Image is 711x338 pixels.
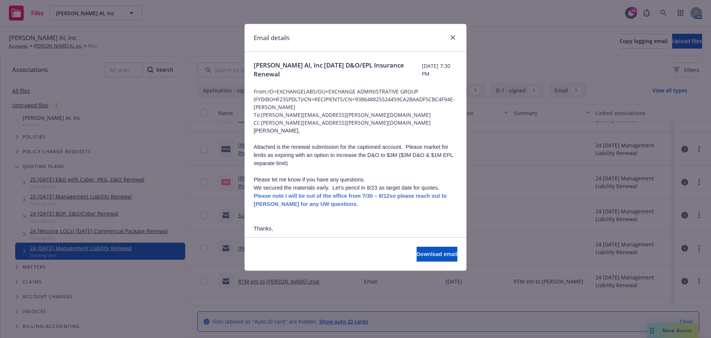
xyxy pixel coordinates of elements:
[254,88,457,111] span: From: /O=EXCHANGELABS/OU=EXCHANGE ADMINISTRATIVE GROUP (FYDIBOHF23SPDLT)/CN=RECIPIENTS/CN=9386488...
[254,193,447,207] span: Please note I will be out of the office from 7/30 – 8/12so please reach out to [PERSON_NAME] for ...
[254,33,290,43] h1: Email details
[254,119,457,127] span: Cc: [PERSON_NAME][EMAIL_ADDRESS][PERSON_NAME][DOMAIN_NAME]
[254,144,453,166] span: Attached is the renewal submission for the captioned account. Please market for limits as expirin...
[254,61,422,79] span: [PERSON_NAME] AI, Inc [DATE] D&O/EPL Insurance Renewal
[417,250,457,257] span: Download email
[448,33,457,42] a: close
[254,226,273,232] span: Thanks,
[254,111,457,119] span: To: [PERSON_NAME][EMAIL_ADDRESS][PERSON_NAME][DOMAIN_NAME]
[254,127,457,135] p: [PERSON_NAME],
[417,247,457,262] button: Download email
[422,62,457,78] span: [DATE] 7:30 PM
[254,177,365,183] span: Please let me know if you have any questions.
[254,185,439,191] span: We secured the materials early. Let’s pencil in 8/23 as target date for quotes.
